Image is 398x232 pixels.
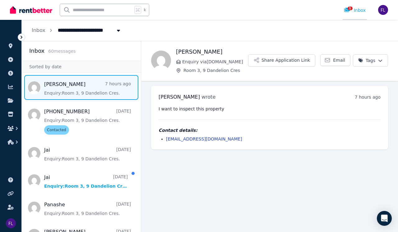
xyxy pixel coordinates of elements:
[176,47,248,56] h1: [PERSON_NAME]
[183,67,248,74] span: Room 3, 9 Dandelion Cres
[144,7,146,12] span: k
[22,20,132,41] nav: Breadcrumb
[151,51,171,70] img: Mohit Garg
[201,94,215,100] span: wrote
[10,5,52,15] img: RentBetter
[32,27,45,33] a: Inbox
[333,57,345,63] span: Email
[353,54,388,67] button: Tags
[159,127,381,133] h4: Contact details:
[344,7,366,13] div: Inbox
[44,174,128,189] a: Jai[DATE]Enquiry:Room 3, 9 Dandelion Cres.
[378,5,388,15] img: Fen Li
[358,57,375,64] span: Tags
[355,95,381,100] time: 7 hours ago
[348,7,353,10] span: 1
[44,146,131,162] a: Jai[DATE]Enquiry:Room 3, 9 Dandelion Cres.
[166,136,242,141] a: [EMAIL_ADDRESS][DOMAIN_NAME]
[159,94,200,100] span: [PERSON_NAME]
[48,49,76,54] span: 60 message s
[22,61,141,73] div: Sorted by date
[182,59,248,65] span: Enquiry via [DOMAIN_NAME]
[6,218,16,228] img: Fen Li
[44,108,131,135] a: [PHONE_NUMBER][DATE]Enquiry:Room 3, 9 Dandelion Cres.Contacted
[44,81,131,96] a: [PERSON_NAME]7 hours agoEnquiry:Room 3, 9 Dandelion Cres.
[29,47,44,55] h2: Inbox
[44,201,131,216] a: Panashe[DATE]Enquiry:Room 3, 9 Dandelion Cres.
[248,54,315,67] button: Share Application Link
[159,106,381,112] pre: I want to inspect this property
[377,211,392,226] div: Open Intercom Messenger
[320,54,350,66] a: Email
